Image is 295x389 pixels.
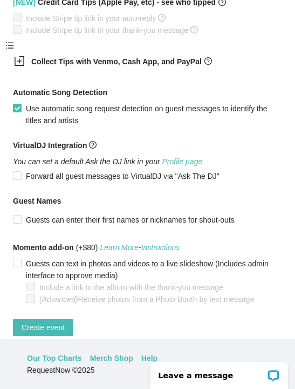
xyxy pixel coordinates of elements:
a: Learn More [100,243,139,252]
span: Create event [22,321,65,333]
b: Collect Tips with Venmo, Cash App, and PayPal [31,57,202,66]
span: Receive photos from a Photo Booth by text message [35,293,258,305]
span: Include a link to the album with the thank-you message [35,281,228,293]
b: VirtualDJ Integration [13,141,87,150]
i: - [100,243,180,252]
span: plus-square [14,56,25,66]
button: Create event [13,319,73,336]
b: Momento add-on [13,243,74,252]
span: Forward all guest messages to VirtualDJ via "Ask The DJ" [22,170,224,182]
b: Automatic Song Detection [13,86,107,98]
a: Profile page [162,157,203,166]
span: question-circle [190,26,198,33]
span: Include Stripe tip link in your thank-you message [22,24,202,36]
span: Use automatic song request detection on guest messages to identify the titles and artists [22,103,282,126]
span: question-circle [89,141,97,149]
a: Instructions [141,243,180,252]
div: RequestNow © 2025 [27,364,265,376]
i: You can set a default Ask the DJ link in your [13,157,202,166]
iframe: LiveChat chat widget [143,355,295,389]
span: question-circle [204,57,212,65]
span: Include Stripe tip link in your auto-reply [22,12,170,24]
a: Our Top Charts [27,352,82,364]
a: Merch Shop [90,352,133,364]
b: Guest Names [13,197,61,205]
span: question-circle [158,14,166,22]
div: Collect Tips with Venmo, Cash App, and PayPalquestion-circle [5,49,275,76]
span: (+$80) [13,242,180,253]
i: (Advanced) [39,295,78,304]
span: Guests can text in photos and videos to a live slideshow (Includes admin interface to approve media) [22,258,282,281]
a: Help [141,352,157,364]
span: Guests can enter their first names or nicknames for shout-outs [22,214,239,226]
